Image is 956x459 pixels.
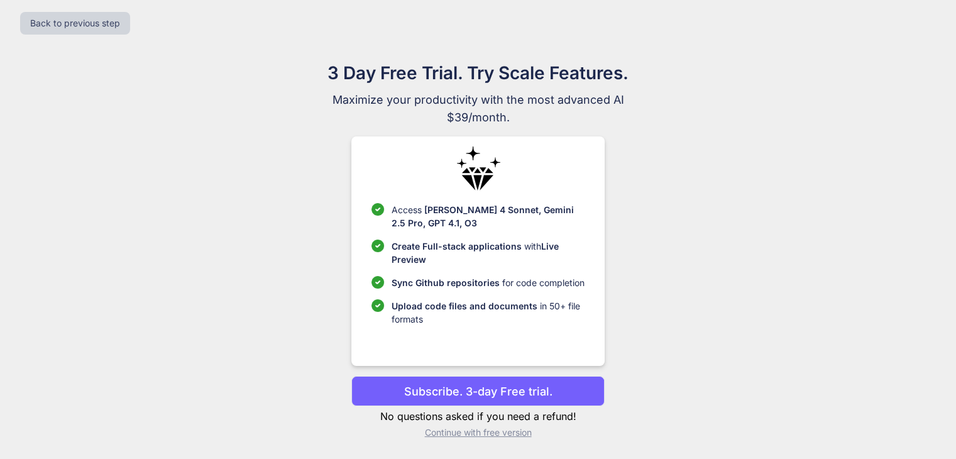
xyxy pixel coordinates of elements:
[20,12,130,35] button: Back to previous step
[392,241,524,252] span: Create Full-stack applications
[392,276,585,289] p: for code completion
[351,426,605,439] p: Continue with free version
[392,203,585,229] p: Access
[351,409,605,424] p: No questions asked if you need a refund!
[392,301,537,311] span: Upload code files and documents
[404,383,552,400] p: Subscribe. 3-day Free trial.
[392,204,574,228] span: [PERSON_NAME] 4 Sonnet, Gemini 2.5 Pro, GPT 4.1, O3
[371,240,384,252] img: checklist
[392,277,500,288] span: Sync Github repositories
[267,91,690,109] span: Maximize your productivity with the most advanced AI
[351,376,605,406] button: Subscribe. 3-day Free trial.
[371,276,384,289] img: checklist
[371,299,384,312] img: checklist
[267,109,690,126] span: $39/month.
[371,203,384,216] img: checklist
[392,240,585,266] p: with
[267,60,690,86] h1: 3 Day Free Trial. Try Scale Features.
[392,299,585,326] p: in 50+ file formats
